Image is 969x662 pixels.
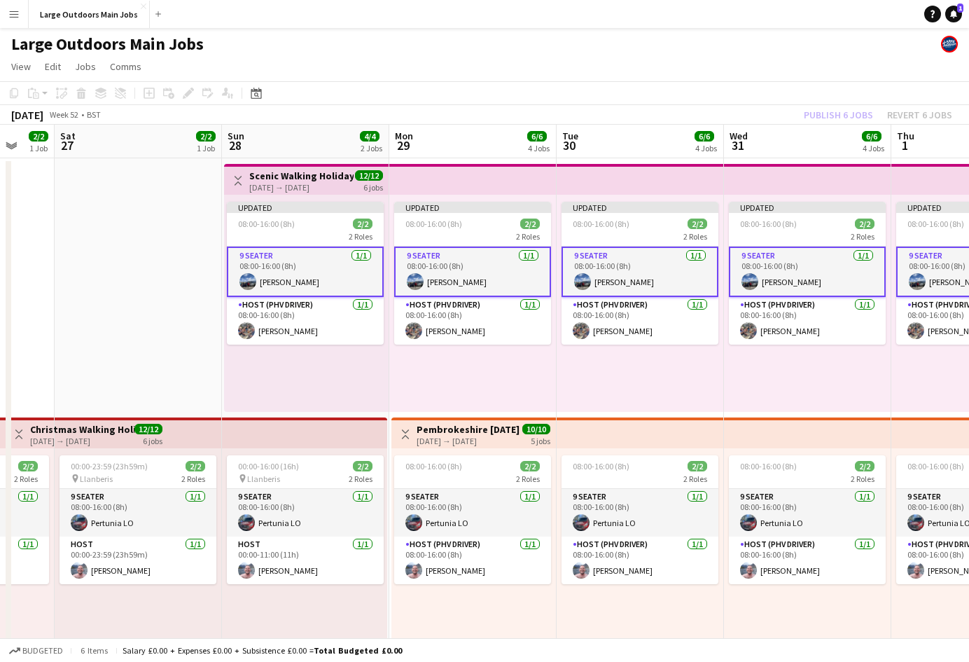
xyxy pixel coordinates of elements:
div: 5 jobs [531,434,550,446]
app-card-role: Host (PHV Driver)1/108:00-16:00 (8h)[PERSON_NAME] [729,537,886,584]
app-job-card: Updated08:00-16:00 (8h)2/22 Roles9 Seater1/108:00-16:00 (8h)[PERSON_NAME]Host (PHV Driver)1/108:0... [729,202,886,345]
span: Total Budgeted £0.00 [314,645,402,656]
span: Llanberis [247,474,280,484]
span: 08:00-16:00 (8h) [740,461,797,471]
span: 2 Roles [683,231,707,242]
span: 6/6 [527,131,547,142]
app-card-role: 9 Seater1/108:00-16:00 (8h)Pertunia LO [227,489,384,537]
app-card-role: Host (PHV Driver)1/108:00-16:00 (8h)[PERSON_NAME] [394,297,551,345]
span: 12/12 [134,424,162,434]
span: 08:00-16:00 (8h) [740,219,797,229]
span: 2 Roles [851,474,874,484]
div: [DATE] → [DATE] [30,436,134,446]
span: 4/4 [360,131,379,142]
span: 2/2 [353,461,372,471]
h1: Large Outdoors Main Jobs [11,34,204,55]
span: 08:00-16:00 (8h) [907,219,964,229]
app-card-role: 9 Seater1/108:00-16:00 (8h)Pertunia LO [562,489,718,537]
h3: Scenic Walking Holiday - [GEOGRAPHIC_DATA] [249,170,354,182]
app-job-card: 08:00-16:00 (8h)2/22 Roles9 Seater1/108:00-16:00 (8h)Pertunia LOHost (PHV Driver)1/108:00-16:00 (... [394,455,551,584]
span: Wed [730,130,748,142]
span: 6 items [77,645,111,656]
a: Comms [104,57,147,76]
div: BST [87,109,101,120]
span: 2/2 [353,219,372,229]
span: 2 Roles [516,231,540,242]
span: 2/2 [186,461,205,471]
span: Mon [395,130,413,142]
span: 2 Roles [349,231,372,242]
app-job-card: 00:00-16:00 (16h)2/2 Llanberis2 Roles9 Seater1/108:00-16:00 (8h)Pertunia LOHost1/100:00-11:00 (11... [227,455,384,584]
div: 4 Jobs [528,143,550,153]
a: 1 [945,6,962,22]
div: Salary £0.00 + Expenses £0.00 + Subsistence £0.00 = [123,645,402,656]
span: 08:00-16:00 (8h) [238,219,295,229]
span: 30 [560,137,578,153]
h3: Christmas Walking Holiday in [GEOGRAPHIC_DATA] [30,423,134,436]
app-card-role: 9 Seater1/108:00-16:00 (8h)[PERSON_NAME] [227,247,384,297]
span: 28 [225,137,244,153]
span: Sun [228,130,244,142]
div: 08:00-16:00 (8h)2/22 Roles9 Seater1/108:00-16:00 (8h)Pertunia LOHost (PHV Driver)1/108:00-16:00 (... [562,455,718,584]
app-card-role: 9 Seater1/108:00-16:00 (8h)[PERSON_NAME] [562,247,718,297]
span: Comms [110,60,141,73]
div: [DATE] → [DATE] [249,182,354,193]
span: 2/2 [18,461,38,471]
div: [DATE] [11,108,43,122]
button: Budgeted [7,643,65,658]
div: Updated [394,202,551,213]
app-card-role: 9 Seater1/108:00-16:00 (8h)Pertunia LO [60,489,216,537]
span: 29 [393,137,413,153]
app-card-role: 9 Seater1/108:00-16:00 (8h)Pertunia LO [729,489,886,537]
span: Week 52 [46,109,81,120]
app-card-role: Host1/100:00-11:00 (11h)[PERSON_NAME] [227,537,384,584]
span: Sat [60,130,76,142]
span: View [11,60,31,73]
span: 08:00-16:00 (8h) [573,219,629,229]
app-job-card: Updated08:00-16:00 (8h)2/22 Roles9 Seater1/108:00-16:00 (8h)[PERSON_NAME]Host (PHV Driver)1/108:0... [227,202,384,345]
button: Large Outdoors Main Jobs [29,1,150,28]
h3: Pembrokeshire [DATE] Cottage [417,423,521,436]
span: 2/2 [855,461,874,471]
span: 2 Roles [851,231,874,242]
span: 2 Roles [683,474,707,484]
app-card-role: Host1/100:00-23:59 (23h59m)[PERSON_NAME] [60,537,216,584]
app-card-role: 9 Seater1/108:00-16:00 (8h)Pertunia LO [394,489,551,537]
span: 2/2 [688,219,707,229]
span: 00:00-23:59 (23h59m) [71,461,148,471]
app-job-card: 08:00-16:00 (8h)2/22 Roles9 Seater1/108:00-16:00 (8h)Pertunia LOHost (PHV Driver)1/108:00-16:00 (... [729,455,886,584]
span: 6/6 [862,131,881,142]
span: 2/2 [196,131,216,142]
div: 1 Job [197,143,215,153]
span: 08:00-16:00 (8h) [573,461,629,471]
a: Edit [39,57,67,76]
span: 2/2 [688,461,707,471]
app-job-card: 00:00-23:59 (23h59m)2/2 Llanberis2 Roles9 Seater1/108:00-16:00 (8h)Pertunia LOHost1/100:00-23:59 ... [60,455,216,584]
a: View [6,57,36,76]
app-card-role: 9 Seater1/108:00-16:00 (8h)[PERSON_NAME] [729,247,886,297]
div: 4 Jobs [695,143,717,153]
span: 08:00-16:00 (8h) [907,461,964,471]
span: 2 Roles [181,474,205,484]
span: 08:00-16:00 (8h) [405,219,462,229]
span: Budgeted [22,646,63,656]
span: Llanberis [80,474,113,484]
div: 6 jobs [363,181,383,193]
span: Thu [897,130,914,142]
span: 10/10 [522,424,550,434]
app-job-card: Updated08:00-16:00 (8h)2/22 Roles9 Seater1/108:00-16:00 (8h)[PERSON_NAME]Host (PHV Driver)1/108:0... [562,202,718,345]
div: [DATE] → [DATE] [417,436,521,446]
a: Jobs [69,57,102,76]
div: Updated [562,202,718,213]
span: 2/2 [855,219,874,229]
span: 12/12 [355,170,383,181]
span: 27 [58,137,76,153]
span: 2 Roles [14,474,38,484]
span: Tue [562,130,578,142]
span: 00:00-16:00 (16h) [238,461,299,471]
